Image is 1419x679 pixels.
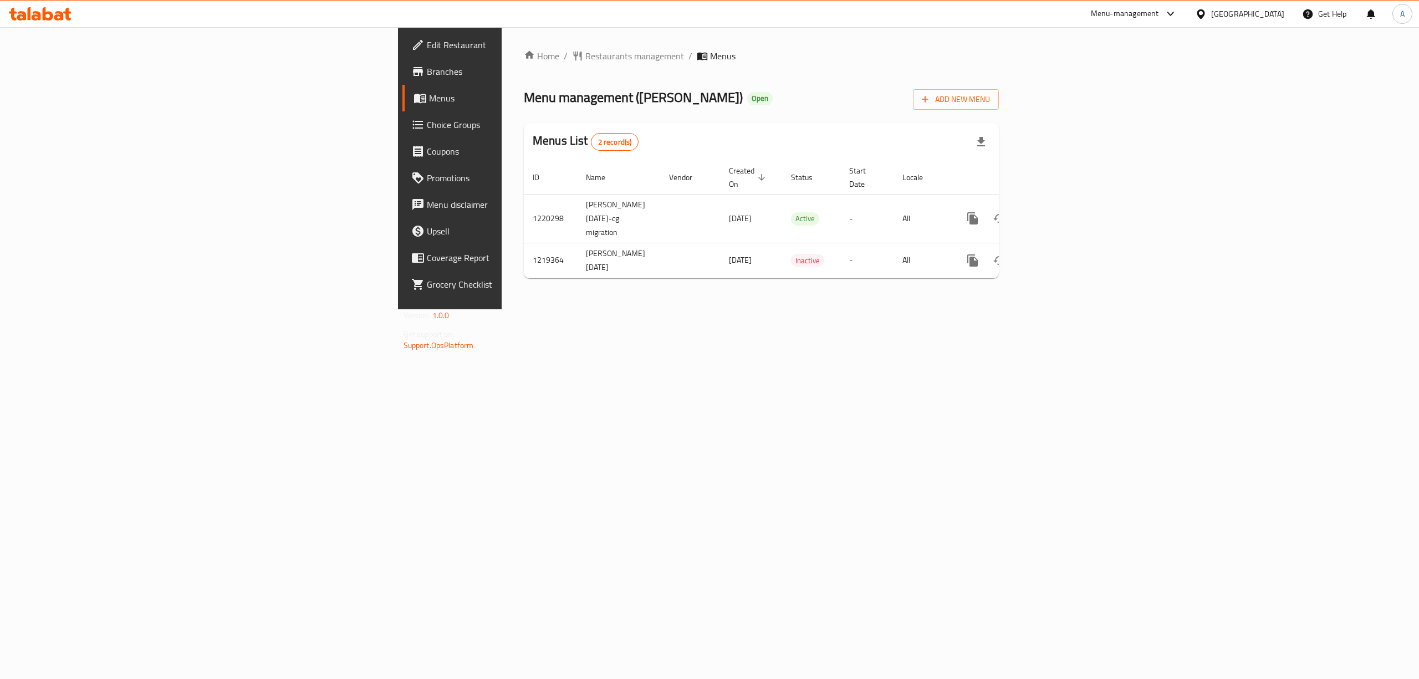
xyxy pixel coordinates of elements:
div: Total records count [591,133,639,151]
span: 1.0.0 [432,308,450,323]
td: - [840,243,894,278]
a: Branches [402,58,635,85]
a: Promotions [402,165,635,191]
span: Status [791,171,827,184]
th: Actions [951,161,1075,195]
span: Branches [427,65,626,78]
span: Menus [710,49,736,63]
nav: breadcrumb [524,49,999,63]
a: Support.OpsPlatform [404,338,474,353]
span: Locale [902,171,937,184]
table: enhanced table [524,161,1075,278]
button: more [959,247,986,274]
a: Coverage Report [402,244,635,271]
button: Add New Menu [913,89,999,110]
span: Menu disclaimer [427,198,626,211]
span: Menus [429,91,626,105]
span: Upsell [427,224,626,238]
span: Edit Restaurant [427,38,626,52]
a: Edit Restaurant [402,32,635,58]
span: Inactive [791,254,824,267]
h2: Menus List [533,132,639,151]
span: 2 record(s) [591,137,639,147]
button: more [959,205,986,232]
div: Export file [968,129,994,155]
a: Upsell [402,218,635,244]
span: Open [747,94,773,103]
span: Get support on: [404,327,455,341]
div: Active [791,212,819,226]
span: Active [791,212,819,225]
li: / [688,49,692,63]
span: [DATE] [729,211,752,226]
a: Coupons [402,138,635,165]
a: Choice Groups [402,111,635,138]
span: [DATE] [729,253,752,267]
span: Version: [404,308,431,323]
span: Coupons [427,145,626,158]
button: Change Status [986,205,1013,232]
a: Grocery Checklist [402,271,635,298]
span: A [1400,8,1405,20]
td: All [894,194,951,243]
span: Promotions [427,171,626,185]
div: Open [747,92,773,105]
a: Menu disclaimer [402,191,635,218]
span: Add New Menu [922,93,990,106]
td: All [894,243,951,278]
button: Change Status [986,247,1013,274]
span: Coverage Report [427,251,626,264]
span: Start Date [849,164,880,191]
span: Created On [729,164,769,191]
span: Vendor [669,171,707,184]
span: Grocery Checklist [427,278,626,291]
span: ID [533,171,554,184]
div: [GEOGRAPHIC_DATA] [1211,8,1284,20]
a: Menus [402,85,635,111]
div: Menu-management [1091,7,1159,21]
span: Choice Groups [427,118,626,131]
span: Name [586,171,620,184]
td: - [840,194,894,243]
